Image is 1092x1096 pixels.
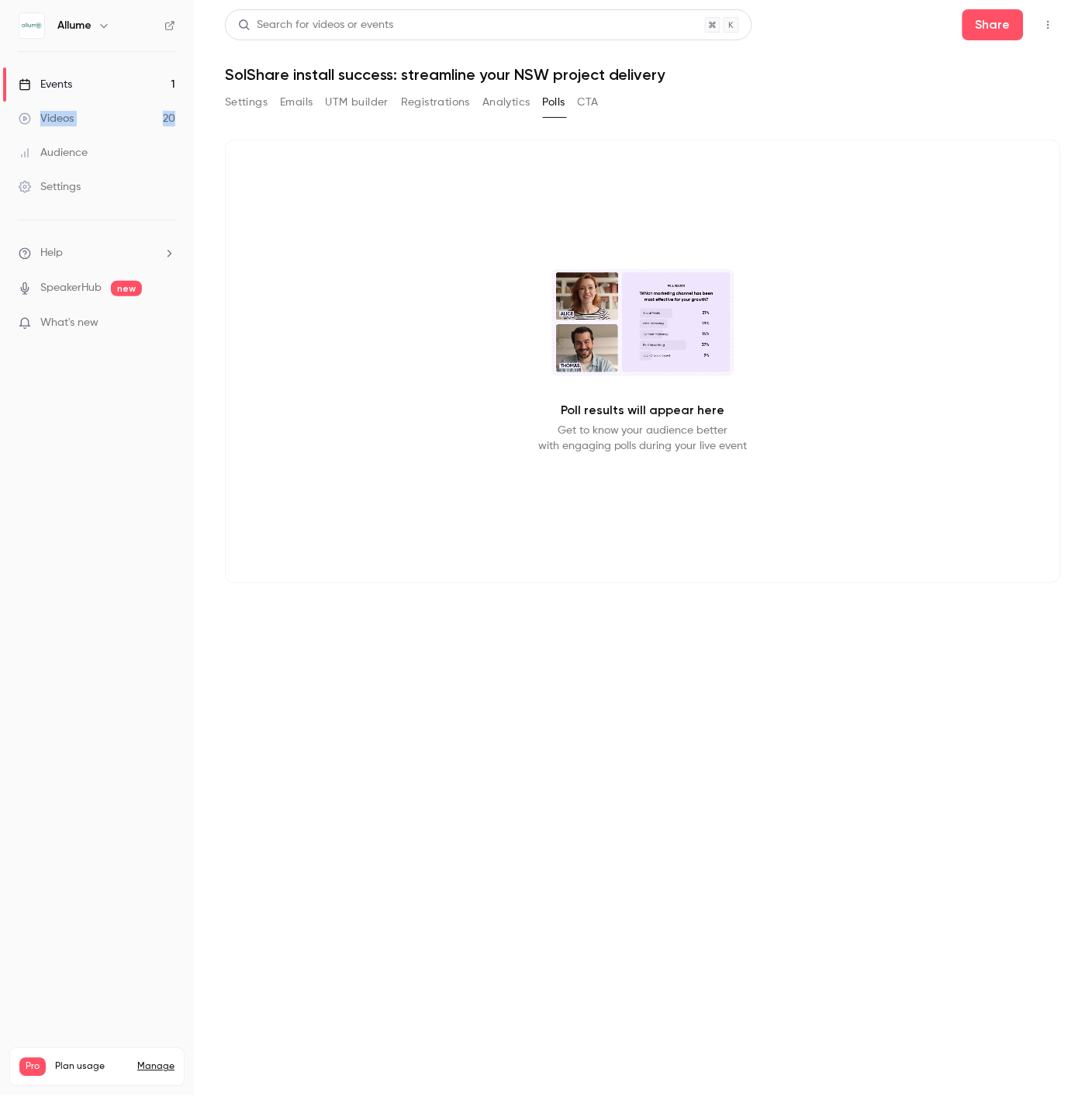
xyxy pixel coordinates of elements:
[19,111,74,126] div: Videos
[19,77,72,92] div: Events
[57,18,92,33] h6: Allume
[538,423,748,454] p: Get to know your audience better with engaging polls during your live event
[19,145,88,161] div: Audience
[326,90,389,115] button: UTM builder
[225,90,268,115] button: Settings
[280,90,313,115] button: Emails
[238,17,393,33] div: Search for videos or events
[137,1061,175,1074] a: Manage
[40,280,102,296] a: SpeakerHub
[19,245,175,261] li: help-dropdown-opener
[401,90,470,115] button: Registrations
[157,316,175,330] iframe: Noticeable Trigger
[40,245,63,261] span: Help
[225,65,1061,84] h1: SolShare install success: streamline your NSW project delivery
[19,179,81,195] div: Settings
[55,1061,128,1074] span: Plan usage
[111,281,142,296] span: new
[578,90,599,115] button: CTA
[19,13,44,38] img: Allume
[562,401,725,420] p: Poll results will appear here
[19,1058,46,1077] span: Pro
[40,315,98,331] span: What's new
[482,90,530,115] button: Analytics
[962,9,1024,40] button: Share
[543,90,565,115] button: Polls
